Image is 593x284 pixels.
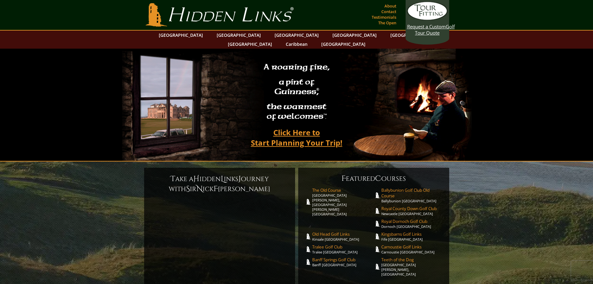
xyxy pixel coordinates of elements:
[225,40,275,49] a: [GEOGRAPHIC_DATA]
[196,184,203,194] span: N
[156,31,206,40] a: [GEOGRAPHIC_DATA]
[271,31,322,40] a: [GEOGRAPHIC_DATA]
[407,23,446,30] span: Request a Custom
[318,40,369,49] a: [GEOGRAPHIC_DATA]
[381,244,443,250] span: Carnoustie Golf Links
[383,2,398,10] a: About
[312,231,374,237] span: Old Head Golf Links
[381,206,443,216] a: Royal County Down Golf ClubNewcastle [GEOGRAPHIC_DATA]
[312,244,374,254] a: Tralee Golf ClubTralee [GEOGRAPHIC_DATA]
[193,174,200,184] span: H
[381,206,443,211] span: Royal County Down Golf Club
[283,40,311,49] a: Caribbean
[171,174,175,184] span: T
[312,244,374,250] span: Tralee Golf Club
[312,257,374,267] a: Banff Springs Golf ClubBanff [GEOGRAPHIC_DATA]
[381,219,443,224] span: Royal Dornoch Golf Club
[375,174,381,184] span: C
[245,125,349,150] a: Click Here toStart Planning Your Trip!
[341,174,346,184] span: F
[377,18,398,27] a: The Open
[304,174,443,184] h6: eatured ourses
[381,187,443,203] a: Ballybunion Golf Club Old CourseBallybunion [GEOGRAPHIC_DATA]
[312,231,374,242] a: Old Head Golf LinksKinsale [GEOGRAPHIC_DATA]
[381,257,443,277] a: Teeth of the Dog[GEOGRAPHIC_DATA][PERSON_NAME], [GEOGRAPHIC_DATA]
[312,187,374,193] span: The Old Course
[407,2,448,36] a: Request a CustomGolf Tour Quote
[381,244,443,254] a: Carnoustie Golf LinksCarnoustie [GEOGRAPHIC_DATA]
[387,31,438,40] a: [GEOGRAPHIC_DATA]
[381,231,443,242] a: Kingsbarns Golf LinksFife [GEOGRAPHIC_DATA]
[380,7,398,16] a: Contact
[381,187,443,199] span: Ballybunion Golf Club Old Course
[150,174,289,194] h6: ake a idden inks ourney with ir ick [PERSON_NAME]
[214,31,264,40] a: [GEOGRAPHIC_DATA]
[260,60,334,125] h2: A roaring fire, a pint of Guinness , the warmest of welcomes™.
[238,174,241,184] span: J
[329,31,380,40] a: [GEOGRAPHIC_DATA]
[370,13,398,22] a: Testimonials
[381,231,443,237] span: Kingsbarns Golf Links
[214,184,218,194] span: F
[381,257,443,262] span: Teeth of the Dog
[312,187,374,216] a: The Old Course[GEOGRAPHIC_DATA][PERSON_NAME], [GEOGRAPHIC_DATA][PERSON_NAME] [GEOGRAPHIC_DATA]
[312,257,374,262] span: Banff Springs Golf Club
[221,174,224,184] span: L
[186,184,190,194] span: S
[381,219,443,229] a: Royal Dornoch Golf ClubDornoch [GEOGRAPHIC_DATA]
